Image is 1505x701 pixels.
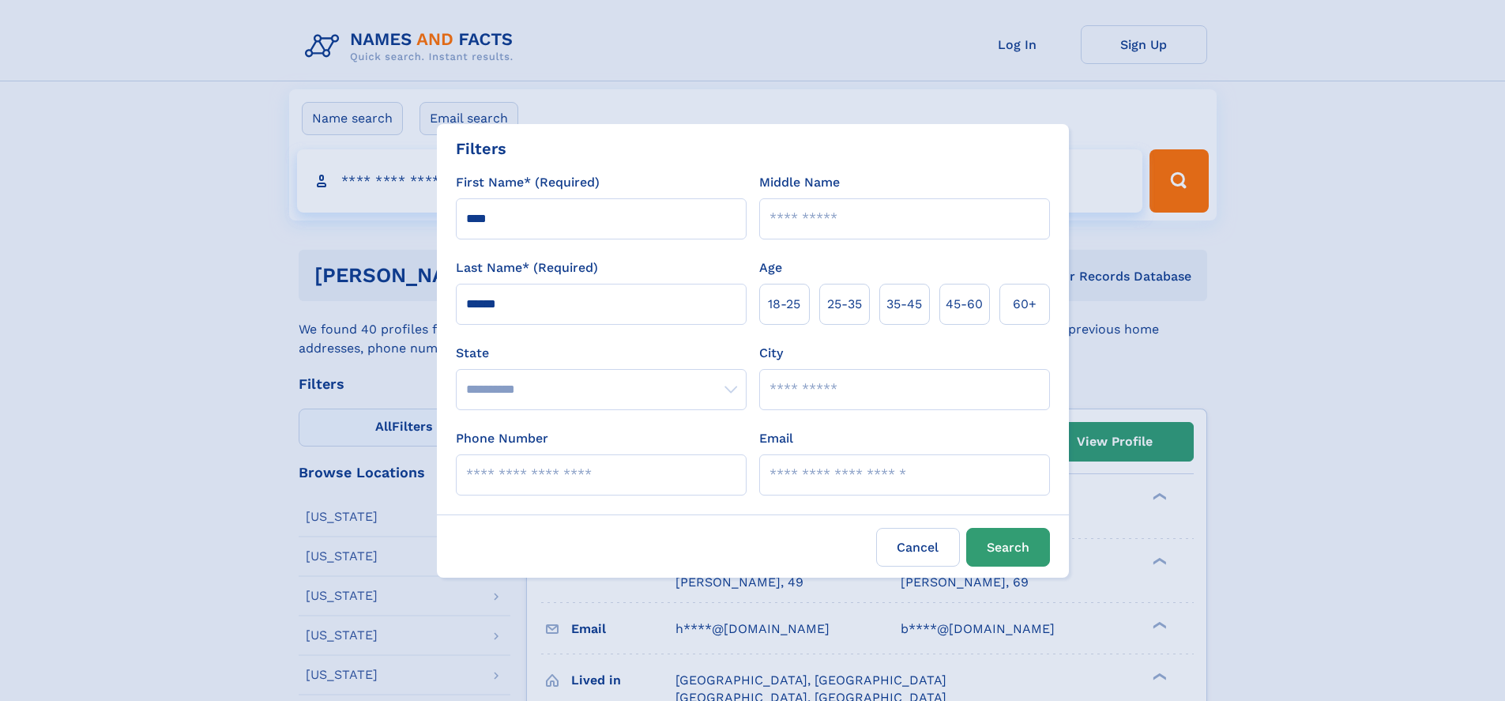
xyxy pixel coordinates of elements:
[768,295,800,314] span: 18‑25
[876,528,960,567] label: Cancel
[966,528,1050,567] button: Search
[759,344,783,363] label: City
[456,344,747,363] label: State
[456,173,600,192] label: First Name* (Required)
[886,295,922,314] span: 35‑45
[759,258,782,277] label: Age
[946,295,983,314] span: 45‑60
[1013,295,1037,314] span: 60+
[456,258,598,277] label: Last Name* (Required)
[456,429,548,448] label: Phone Number
[456,137,506,160] div: Filters
[827,295,862,314] span: 25‑35
[759,429,793,448] label: Email
[759,173,840,192] label: Middle Name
